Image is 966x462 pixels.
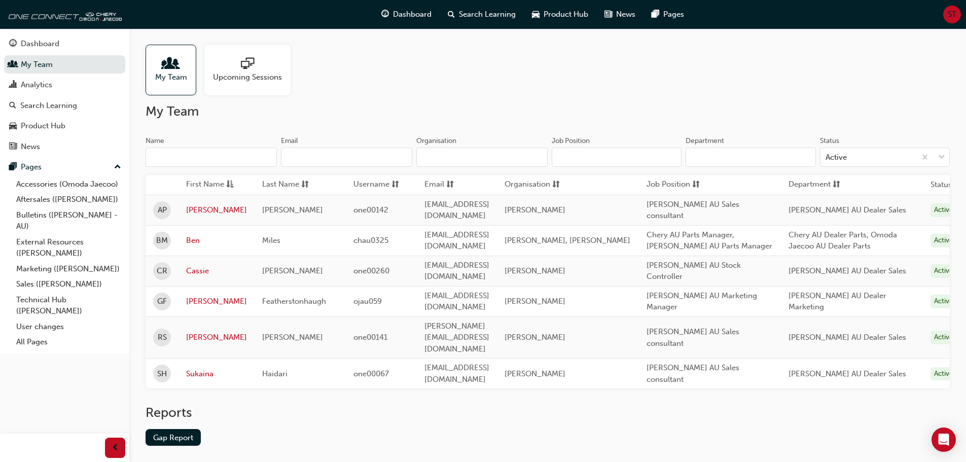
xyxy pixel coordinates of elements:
span: RS [158,332,167,343]
span: [PERSON_NAME][EMAIL_ADDRESS][DOMAIN_NAME] [424,322,489,353]
span: [PERSON_NAME] AU Marketing Manager [647,291,757,312]
div: Active [931,295,957,308]
span: Email [424,179,444,191]
span: My Team [155,72,187,83]
a: Accessories (Omoda Jaecoo) [12,176,125,192]
span: [PERSON_NAME] AU Dealer Sales [789,266,906,275]
span: car-icon [532,8,540,21]
span: pages-icon [9,163,17,172]
h2: My Team [146,103,950,120]
span: people-icon [9,60,17,69]
span: sorting-icon [833,179,840,191]
div: Job Position [552,136,590,146]
button: Pages [4,158,125,176]
div: Analytics [21,79,52,91]
button: Emailsorting-icon [424,179,480,191]
span: [PERSON_NAME] AU Dealer Sales [789,369,906,378]
span: sorting-icon [391,179,399,191]
span: sorting-icon [446,179,454,191]
span: sorting-icon [552,179,560,191]
div: Open Intercom Messenger [932,428,956,452]
span: one00067 [353,369,389,378]
a: [PERSON_NAME] [186,296,247,307]
button: Last Namesorting-icon [262,179,318,191]
a: Search Learning [4,96,125,115]
a: User changes [12,319,125,335]
input: Department [686,148,815,167]
span: [PERSON_NAME], [PERSON_NAME] [505,236,630,245]
a: Upcoming Sessions [204,45,299,95]
span: guage-icon [9,40,17,49]
a: Gap Report [146,429,201,446]
button: Job Positionsorting-icon [647,179,702,191]
a: [PERSON_NAME] [186,204,247,216]
div: Dashboard [21,38,59,50]
button: First Nameasc-icon [186,179,242,191]
span: Featherstonhaugh [262,297,326,306]
span: [PERSON_NAME] [505,369,565,378]
span: Department [789,179,831,191]
span: search-icon [9,101,16,111]
span: news-icon [9,143,17,152]
span: news-icon [604,8,612,21]
a: search-iconSearch Learning [440,4,524,25]
div: Product Hub [21,120,65,132]
span: one00260 [353,266,389,275]
span: Dashboard [393,9,432,20]
div: Active [931,203,957,217]
div: Status [820,136,839,146]
span: Job Position [647,179,690,191]
h2: Reports [146,405,950,421]
span: [PERSON_NAME] [262,205,323,215]
a: Product Hub [4,117,125,135]
span: sessionType_ONLINE_URL-icon [241,57,254,72]
a: car-iconProduct Hub [524,4,596,25]
span: [PERSON_NAME] AU Dealer Marketing [789,291,886,312]
button: Usernamesorting-icon [353,179,409,191]
span: asc-icon [226,179,234,191]
input: Name [146,148,277,167]
div: Active [826,152,847,163]
a: My Team [4,55,125,74]
span: [PERSON_NAME] AU Dealer Sales [789,205,906,215]
span: search-icon [448,8,455,21]
span: [EMAIL_ADDRESS][DOMAIN_NAME] [424,291,489,312]
span: up-icon [114,161,121,174]
span: pages-icon [652,8,659,21]
div: Active [931,367,957,381]
span: Last Name [262,179,299,191]
div: Active [931,234,957,247]
span: First Name [186,179,224,191]
span: chart-icon [9,81,17,90]
span: guage-icon [381,8,389,21]
div: Active [931,331,957,344]
span: people-icon [164,57,177,72]
span: [PERSON_NAME] AU Sales consultant [647,327,739,348]
button: Organisationsorting-icon [505,179,560,191]
div: Organisation [416,136,456,146]
span: SH [157,368,167,380]
span: down-icon [938,151,945,164]
a: External Resources ([PERSON_NAME]) [12,234,125,261]
input: Email [281,148,412,167]
span: [EMAIL_ADDRESS][DOMAIN_NAME] [424,200,489,221]
span: Username [353,179,389,191]
span: Search Learning [459,9,516,20]
a: Dashboard [4,34,125,53]
div: Email [281,136,298,146]
a: Analytics [4,76,125,94]
span: [PERSON_NAME] [262,333,323,342]
span: CR [157,265,167,277]
span: GF [157,296,167,307]
span: News [616,9,635,20]
span: sorting-icon [692,179,700,191]
span: Haidari [262,369,288,378]
span: [EMAIL_ADDRESS][DOMAIN_NAME] [424,363,489,384]
span: sorting-icon [301,179,309,191]
span: [PERSON_NAME] AU Sales consultant [647,363,739,384]
a: oneconnect [5,4,122,24]
a: My Team [146,45,204,95]
span: [PERSON_NAME] [262,266,323,275]
a: pages-iconPages [643,4,692,25]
